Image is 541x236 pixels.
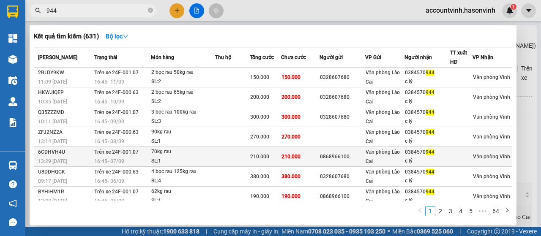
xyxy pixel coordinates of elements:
[151,196,215,206] div: SL: 1
[250,154,269,160] span: 210.000
[435,206,445,216] li: 2
[405,88,449,97] div: 0384570
[151,108,215,117] div: 3 bọc rau 100kg rau
[502,206,512,216] li: Next Page
[320,152,364,161] div: 0868966100
[473,154,510,160] span: Văn phòng Vinh
[418,208,423,213] span: left
[366,90,400,105] span: Văn phòng Lào Cai
[94,109,139,115] span: Trên xe 24F-001.07
[426,149,434,155] span: 944
[425,206,435,216] li: 1
[94,90,139,95] span: Trên xe 24F-000.63
[502,206,512,216] button: right
[250,54,274,60] span: Tổng cước
[94,169,139,175] span: Trên xe 24F-000.63
[366,70,400,85] span: Văn phòng Lào Cai
[94,158,124,164] span: 16:45 - 07/09
[281,94,301,100] span: 200.000
[405,117,449,126] div: c lý
[94,129,139,135] span: Trên xe 24F-000.63
[94,178,124,184] span: 16:45 - 06/09
[320,73,364,82] div: 0328607680
[405,148,449,157] div: 0384570
[281,134,301,140] span: 270.000
[405,128,449,137] div: 0384570
[281,174,301,179] span: 380.000
[405,137,449,146] div: c lý
[94,70,139,76] span: Trên xe 24F-001.07
[473,174,510,179] span: Văn phòng Vinh
[38,68,92,77] div: 2RLDY9KW
[94,138,124,144] span: 16:45 - 08/09
[404,54,432,60] span: Người nhận
[426,169,434,175] span: 944
[450,50,467,65] span: TT xuất HĐ
[366,129,400,144] span: Văn phòng Lào Cai
[7,5,18,18] img: logo-vxr
[38,138,67,144] span: 13:14 [DATE]
[38,187,92,196] div: BYHIHM1R
[94,149,139,155] span: Trên xe 24F-001.07
[94,99,124,105] span: 16:45 - 10/09
[250,114,269,120] span: 300.000
[473,193,510,199] span: Văn phòng Vinh
[281,114,301,120] span: 300.000
[151,97,215,106] div: SL: 2
[405,77,449,86] div: c lý
[148,7,153,15] span: close-circle
[436,206,445,216] a: 2
[35,8,41,14] span: search
[415,206,425,216] button: left
[9,218,17,226] span: message
[405,168,449,176] div: 0384570
[151,68,215,77] div: 2 bọc rau 50kg rau
[426,90,434,95] span: 944
[281,193,301,199] span: 190.000
[8,161,17,170] img: warehouse-icon
[505,208,510,213] span: right
[38,119,67,125] span: 10:11 [DATE]
[38,158,67,164] span: 13:29 [DATE]
[426,129,434,135] span: 944
[320,113,364,122] div: 0328607680
[320,192,364,201] div: 0868966100
[38,148,92,157] div: 6CDHVH4U
[151,137,215,146] div: SL: 1
[426,70,434,76] span: 944
[151,167,215,176] div: 4 bọc rau 125kg rau
[405,187,449,196] div: 0384570
[473,94,510,100] span: Văn phòng Vinh
[46,6,146,15] input: Tìm tên, số ĐT hoặc mã đơn
[476,206,489,216] li: Next 5 Pages
[446,206,455,216] a: 3
[38,54,77,60] span: [PERSON_NAME]
[38,178,67,184] span: 09:17 [DATE]
[445,206,456,216] li: 3
[38,108,92,117] div: Q35ZZZMD
[426,189,434,195] span: 944
[8,97,17,106] img: warehouse-icon
[281,74,301,80] span: 150.000
[151,157,215,166] div: SL: 1
[473,54,493,60] span: VP Nhận
[250,74,269,80] span: 150.000
[8,118,17,127] img: solution-icon
[151,88,215,97] div: 2 bọc rau 65kg rau
[9,199,17,207] span: notification
[456,206,466,216] li: 4
[151,147,215,157] div: 70kg rau
[38,99,67,105] span: 10:35 [DATE]
[405,97,449,106] div: c lý
[94,119,124,125] span: 16:45 - 09/09
[151,176,215,186] div: SL: 4
[38,198,67,204] span: 12:30 [DATE]
[94,198,124,204] span: 16:45 - 05/09
[476,206,489,216] span: •••
[250,94,269,100] span: 200.000
[94,54,117,60] span: Trạng thái
[250,134,269,140] span: 270.000
[366,169,400,184] span: Văn phòng Lào Cai
[466,206,475,216] a: 5
[466,206,476,216] li: 5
